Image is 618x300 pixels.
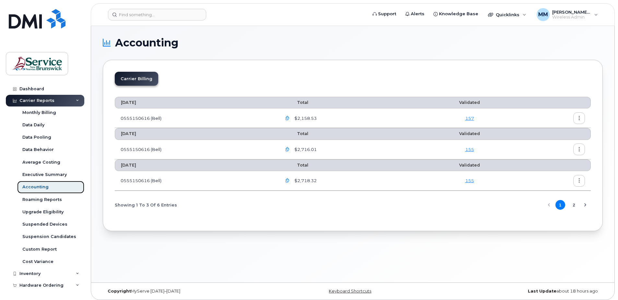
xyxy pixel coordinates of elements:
[115,38,178,48] span: Accounting
[115,200,177,210] span: Showing 1 To 3 Of 6 Entries
[115,128,276,140] th: [DATE]
[465,116,474,121] a: 157
[293,178,317,184] span: $2,718.32
[281,163,308,168] span: Total
[103,289,269,294] div: MyServe [DATE]–[DATE]
[465,178,474,183] a: 155
[115,140,276,159] td: 0555150616 (Bell)
[281,100,308,105] span: Total
[420,97,519,108] th: Validated
[580,200,590,210] button: Next Page
[420,128,519,140] th: Validated
[115,108,276,128] td: 0555150616 (Bell)
[293,146,317,153] span: $2,716.01
[115,97,276,108] th: [DATE]
[108,289,131,294] strong: Copyright
[528,289,556,294] strong: Last Update
[420,159,519,171] th: Validated
[436,289,603,294] div: about 18 hours ago
[465,147,474,152] a: 155
[115,159,276,171] th: [DATE]
[555,200,565,210] button: Page 1
[281,131,308,136] span: Total
[293,115,317,121] span: $2,158.53
[115,171,276,191] td: 0555150616 (Bell)
[569,200,579,210] button: Page 2
[329,289,371,294] a: Keyboard Shortcuts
